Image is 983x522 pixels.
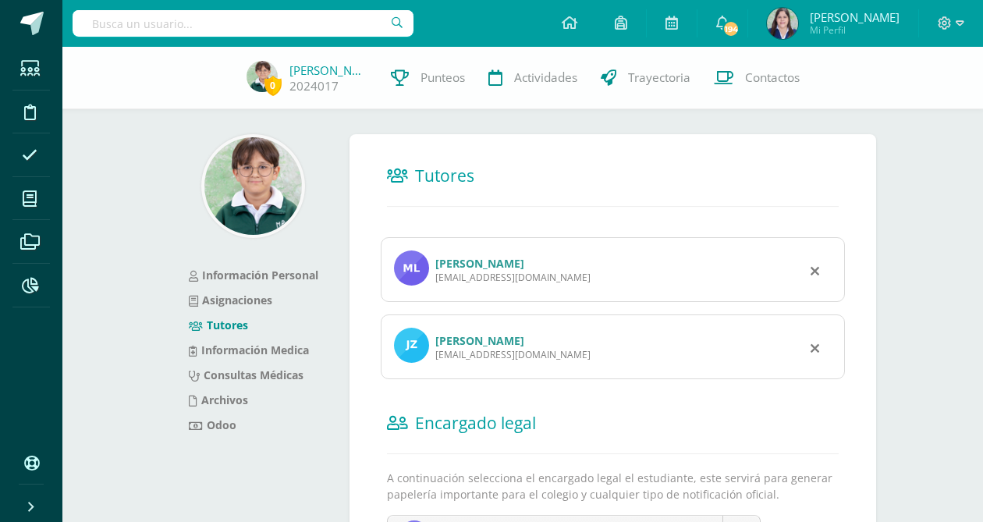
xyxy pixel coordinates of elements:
input: Busca un usuario... [73,10,413,37]
div: [EMAIL_ADDRESS][DOMAIN_NAME] [435,348,591,361]
span: Tutores [415,165,474,186]
a: Archivos [189,392,248,407]
span: 194 [722,20,740,37]
span: 0 [264,76,282,95]
div: Remover [811,338,819,357]
img: profile image [394,328,429,363]
span: Punteos [421,69,465,86]
img: 49044d600b70773a18eb1d98d3b17b58.png [204,137,302,235]
img: d5d5317d383262c74e6800b0c71702be.png [247,61,278,92]
a: Trayectoria [589,47,702,109]
a: 2024017 [289,78,339,94]
span: [PERSON_NAME] [810,9,900,25]
span: Mi Perfil [810,23,900,37]
span: Contactos [745,69,800,86]
a: Información Personal [189,268,318,282]
a: Odoo [189,417,236,432]
span: Actividades [514,69,577,86]
a: Tutores [189,318,248,332]
a: Actividades [477,47,589,109]
img: 4580ac292eff67b9f38c534a54293cd6.png [767,8,798,39]
div: [EMAIL_ADDRESS][DOMAIN_NAME] [435,271,591,284]
a: Información Medica [189,343,309,357]
span: Trayectoria [628,69,690,86]
a: [PERSON_NAME] [435,256,524,271]
img: profile image [394,250,429,286]
a: [PERSON_NAME] [435,333,524,348]
a: Punteos [379,47,477,109]
a: [PERSON_NAME] [289,62,367,78]
span: Encargado legal [415,412,536,434]
div: Remover [811,261,819,279]
p: A continuación selecciona el encargado legal el estudiante, este servirá para generar papelería i... [387,470,839,502]
a: Consultas Médicas [189,368,303,382]
a: Contactos [702,47,811,109]
a: Asignaciones [189,293,272,307]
